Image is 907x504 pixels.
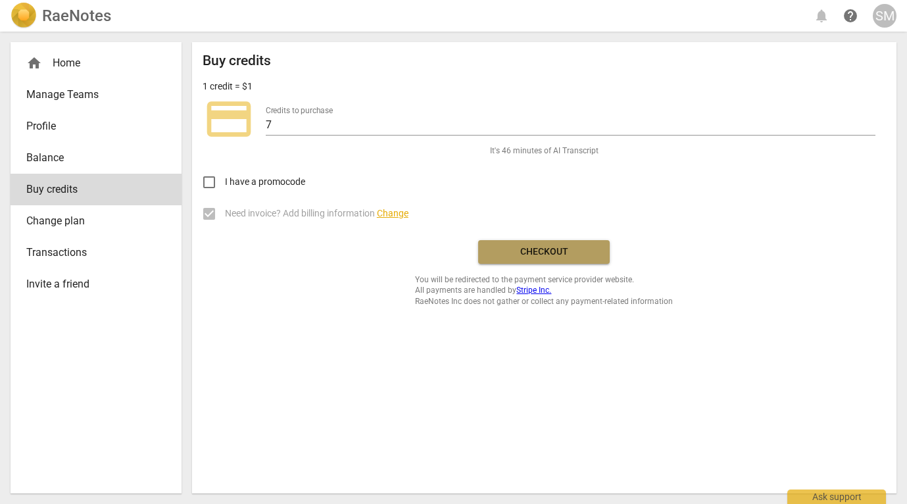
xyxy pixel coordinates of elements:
span: Checkout [489,245,599,259]
span: help [843,8,858,24]
a: Change plan [11,205,182,237]
span: credit_card [203,93,255,145]
button: Checkout [478,240,610,264]
a: Stripe Inc. [516,286,551,295]
a: Buy credits [11,174,182,205]
button: SM [873,4,896,28]
a: Invite a friend [11,268,182,300]
a: Help [839,4,862,28]
div: Home [26,55,155,71]
span: Balance [26,150,155,166]
label: Credits to purchase [266,107,333,114]
span: You will be redirected to the payment service provider website. All payments are handled by RaeNo... [415,274,673,307]
h2: Buy credits [203,53,271,69]
a: Manage Teams [11,79,182,111]
h2: RaeNotes [42,7,111,25]
span: home [26,55,42,71]
a: Balance [11,142,182,174]
a: LogoRaeNotes [11,3,111,29]
span: Transactions [26,245,155,261]
span: Change [377,208,408,218]
span: I have a promocode [225,175,305,189]
span: Invite a friend [26,276,155,292]
span: Profile [26,118,155,134]
span: It's 46 minutes of AI Transcript [490,145,599,157]
div: Ask support [787,490,886,504]
span: Need invoice? Add billing information [225,207,408,220]
span: Manage Teams [26,87,155,103]
span: Buy credits [26,182,155,197]
div: Home [11,47,182,79]
p: 1 credit = $1 [203,80,253,93]
a: Transactions [11,237,182,268]
span: Change plan [26,213,155,229]
img: Logo [11,3,37,29]
a: Profile [11,111,182,142]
